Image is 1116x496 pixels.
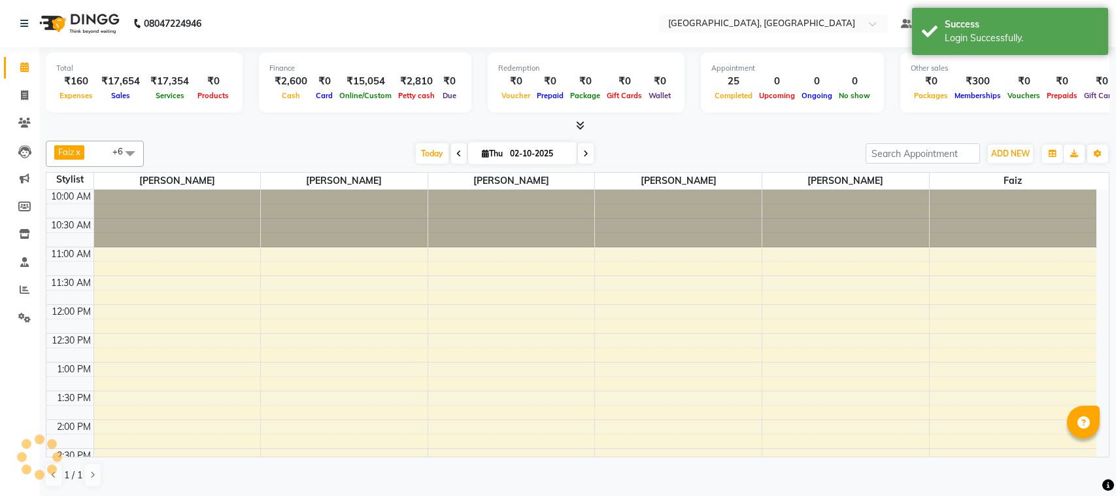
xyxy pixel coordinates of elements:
[94,173,261,189] span: [PERSON_NAME]
[46,173,93,186] div: Stylist
[279,91,303,100] span: Cash
[567,74,603,89] div: ₹0
[54,363,93,376] div: 1:00 PM
[991,149,1030,158] span: ADD NEW
[48,190,93,204] div: 10:00 AM
[313,91,336,100] span: Card
[756,91,798,100] span: Upcoming
[336,91,395,100] span: Online/Custom
[336,74,395,89] div: ₹15,054
[269,74,313,89] div: ₹2,600
[49,334,93,347] div: 12:30 PM
[533,74,567,89] div: ₹0
[54,449,93,463] div: 2:30 PM
[930,173,1096,189] span: Faiz
[48,219,93,232] div: 10:30 AM
[603,74,645,89] div: ₹0
[498,91,533,100] span: Voucher
[112,146,133,156] span: +6
[798,91,836,100] span: Ongoing
[144,5,201,42] b: 08047224946
[313,74,336,89] div: ₹0
[1004,91,1043,100] span: Vouchers
[49,305,93,319] div: 12:00 PM
[108,91,133,100] span: Sales
[988,145,1033,163] button: ADD NEW
[395,91,438,100] span: Petty cash
[56,74,96,89] div: ₹160
[1043,74,1081,89] div: ₹0
[951,74,1004,89] div: ₹300
[58,147,75,157] span: Faiz
[836,91,873,100] span: No show
[711,74,756,89] div: 25
[438,74,461,89] div: ₹0
[145,74,194,89] div: ₹17,354
[33,5,123,42] img: logo
[75,147,80,157] a: x
[428,173,595,189] span: [PERSON_NAME]
[479,149,506,158] span: Thu
[711,63,873,74] div: Appointment
[56,63,232,74] div: Total
[56,91,96,100] span: Expenses
[261,173,428,189] span: [PERSON_NAME]
[567,91,603,100] span: Package
[595,173,762,189] span: [PERSON_NAME]
[836,74,873,89] div: 0
[645,91,674,100] span: Wallet
[395,74,438,89] div: ₹2,810
[756,74,798,89] div: 0
[416,143,448,164] span: Today
[945,18,1098,31] div: Success
[194,91,232,100] span: Products
[1004,74,1043,89] div: ₹0
[498,63,674,74] div: Redemption
[498,74,533,89] div: ₹0
[194,74,232,89] div: ₹0
[48,276,93,290] div: 11:30 AM
[269,63,461,74] div: Finance
[152,91,188,100] span: Services
[711,91,756,100] span: Completed
[866,143,980,164] input: Search Appointment
[96,74,145,89] div: ₹17,654
[603,91,645,100] span: Gift Cards
[506,144,571,164] input: 2025-10-02
[798,74,836,89] div: 0
[54,420,93,434] div: 2:00 PM
[645,74,674,89] div: ₹0
[64,469,82,482] span: 1 / 1
[951,91,1004,100] span: Memberships
[945,31,1098,45] div: Login Successfully.
[533,91,567,100] span: Prepaid
[762,173,929,189] span: [PERSON_NAME]
[439,91,460,100] span: Due
[1043,91,1081,100] span: Prepaids
[54,391,93,405] div: 1:30 PM
[911,91,951,100] span: Packages
[48,247,93,261] div: 11:00 AM
[911,74,951,89] div: ₹0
